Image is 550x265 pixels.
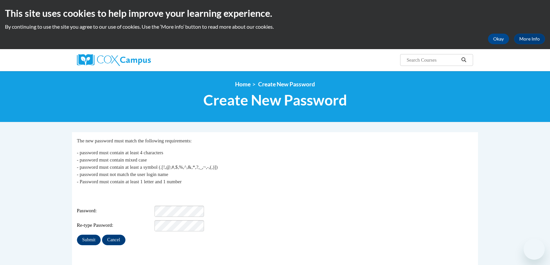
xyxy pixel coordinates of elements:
span: Re-type Password: [77,222,154,229]
a: Home [235,81,251,88]
a: More Info [514,34,545,44]
input: Submit [77,235,101,245]
h2: This site uses cookies to help improve your learning experience. [5,7,545,20]
input: Search Courses [406,56,459,64]
button: Okay [488,34,509,44]
a: Cox Campus [77,54,202,66]
span: Create New Password [258,81,315,88]
span: The new password must match the following requirements: [77,138,192,143]
input: Cancel [102,235,125,245]
span: - password must contain at least 4 characters - password must contain mixed case - password must ... [77,150,218,184]
iframe: Button to launch messaging window [524,239,545,260]
img: Cox Campus [77,54,151,66]
button: Search [459,56,469,64]
span: Password: [77,207,154,215]
span: Create New Password [203,91,347,109]
p: By continuing to use the site you agree to our use of cookies. Use the ‘More info’ button to read... [5,23,545,30]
